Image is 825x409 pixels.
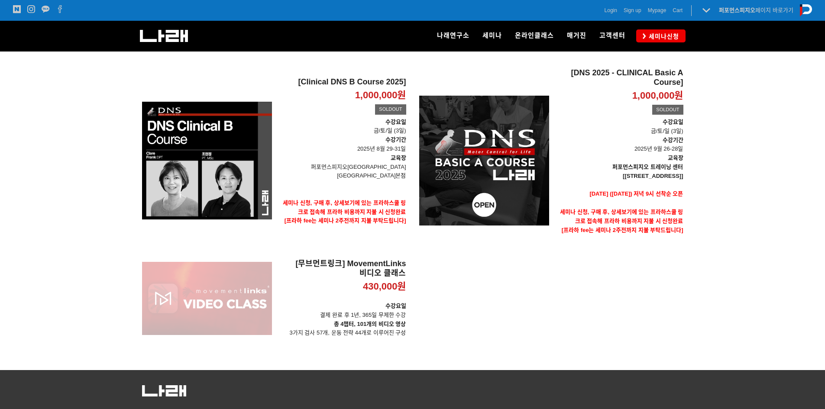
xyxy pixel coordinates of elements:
[482,32,502,39] span: 세미나
[278,259,406,278] h2: [무브먼트링크] MovementLinks 비디오 클래스
[278,126,406,135] p: 금/토/일 (3일)
[562,227,683,233] span: [프라하 fee는 세미나 2주전까지 지불 부탁드립니다]
[605,6,617,15] a: Login
[556,136,683,154] p: 2025년 9월 26-28일
[355,89,406,102] p: 1,000,000원
[285,217,406,224] span: [프라하 fee는 세미나 2주전까지 지불 부탁드립니다]
[646,32,679,41] span: 세미나신청
[385,119,406,125] strong: 수강요일
[363,280,406,293] p: 430,000원
[556,68,683,87] h2: [DNS 2025 - CLINICAL Basic A Course]
[663,119,683,125] strong: 수강요일
[673,6,683,15] a: Cart
[593,21,632,51] a: 고객센터
[508,21,560,51] a: 온라인클래스
[515,32,554,39] span: 온라인클래스
[375,104,406,115] div: SOLDOUT
[278,320,406,338] p: 3가지 검사 57개, 운동 전략 44개로 이루어진 구성
[632,90,683,102] p: 1,000,000원
[283,200,406,215] strong: 세미나 신청, 구매 후, 상세보기에 있는 프라하스쿨 링크로 접속해 프라하 비용까지 지불 시 신청완료
[663,137,683,143] strong: 수강기간
[623,173,683,179] strong: [[STREET_ADDRESS]]
[278,302,406,320] p: 결제 완료 후 1년, 365일 무제한 수강
[560,21,593,51] a: 매거진
[556,68,683,253] a: [DNS 2025 - CLINICAL Basic A Course] 1,000,000원 SOLDOUT 수강요일금/토/일 (3일)수강기간 2025년 9월 26-28일교육장퍼포먼스...
[334,321,406,327] strong: 총 4챕터, 101개의 비디오 영상
[278,77,406,243] a: [Clinical DNS B Course 2025] 1,000,000원 SOLDOUT 수강요일금/토/일 (3일)수강기간 2025년 8월 29-31일교육장퍼포먼스피지오[GEOG...
[476,21,508,51] a: 세미나
[719,7,793,13] a: 퍼포먼스피지오페이지 바로가기
[437,32,469,39] span: 나래연구소
[556,118,683,136] p: 금/토/일 (3일)
[668,155,683,161] strong: 교육장
[278,135,406,154] p: 2025년 8월 29-31일
[624,6,641,15] a: Sign up
[278,259,406,338] a: [무브먼트링크] MovementLinks 비디오 클래스 430,000원 수강요일결제 완료 후 1년, 365일 무제한 수강총 4챕터, 101개의 비디오 영상3가지 검사 57개,...
[599,32,625,39] span: 고객센터
[278,163,406,181] p: 퍼포먼스피지오[GEOGRAPHIC_DATA] [GEOGRAPHIC_DATA]본점
[560,209,683,224] strong: 세미나 신청, 구매 후, 상세보기에 있는 프라하스쿨 링크로 접속해 프라하 비용까지 지불 시 신청완료
[567,32,586,39] span: 매거진
[636,29,686,42] a: 세미나신청
[385,136,406,143] strong: 수강기간
[430,21,476,51] a: 나래연구소
[391,155,406,161] strong: 교육장
[612,164,683,170] strong: 퍼포먼스피지오 트레이닝 센터
[142,385,186,396] img: 5c63318082161.png
[719,7,755,13] strong: 퍼포먼스피지오
[652,105,683,115] div: SOLDOUT
[589,190,683,197] span: [DATE] ([DATE]) 저녁 9시 선착순 오픈
[385,303,406,309] strong: 수강요일
[648,6,666,15] a: Mypage
[278,77,406,87] h2: [Clinical DNS B Course 2025]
